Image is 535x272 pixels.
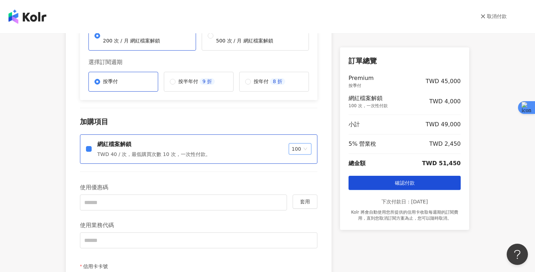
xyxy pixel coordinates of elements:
[216,37,273,45] p: 500 次 / 月 網紅檔案解鎖
[88,58,309,66] p: 選擇訂閱週期
[422,160,461,167] p: TWD 51,450
[254,78,269,85] p: 按年付
[349,103,388,109] p: 100 次，一次性付款
[429,98,461,105] p: TWD 4,000
[349,94,388,102] p: 網紅檔案解鎖
[507,244,528,265] iframe: Help Scout Beacon - Open
[8,10,46,24] img: logo
[80,117,317,127] p: 加購項目
[300,199,310,204] span: 套用
[395,180,415,186] span: 確認付款
[426,77,461,85] p: TWD 45,000
[80,262,113,270] label: 信用卡卡號
[481,13,507,20] a: 取消付款
[349,140,376,148] p: 5% 營業稅
[349,198,461,206] p: 下次付款日：[DATE]
[349,121,360,128] p: 小計
[97,140,211,148] p: 網紅檔案解鎖
[200,78,215,85] p: 9 折
[178,78,198,85] p: 按半年付
[103,78,118,85] p: 按季付
[292,144,309,154] span: 100
[293,195,317,209] button: 套用
[349,56,461,66] p: 訂單總覽
[80,180,317,195] p: 使用優惠碼
[349,176,461,190] button: 確認付款
[80,218,317,232] p: 使用業務代碼
[103,37,160,45] p: 200 次 / 月 網紅檔案解鎖
[349,160,366,167] p: 總金額
[349,209,461,221] p: Kolr 將會自動使用您所提供的信用卡收取每週期的訂閱費用，直到您取消訂閱方案為止，您可以隨時取消。
[349,83,374,89] p: 按季付
[426,121,461,128] p: TWD 49,000
[349,74,374,82] p: Premium
[270,78,285,85] p: 8 折
[429,140,461,148] p: TWD 2,450
[97,151,211,158] p: TWD 40 / 次，最低購買次數 10 次，一次性付款。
